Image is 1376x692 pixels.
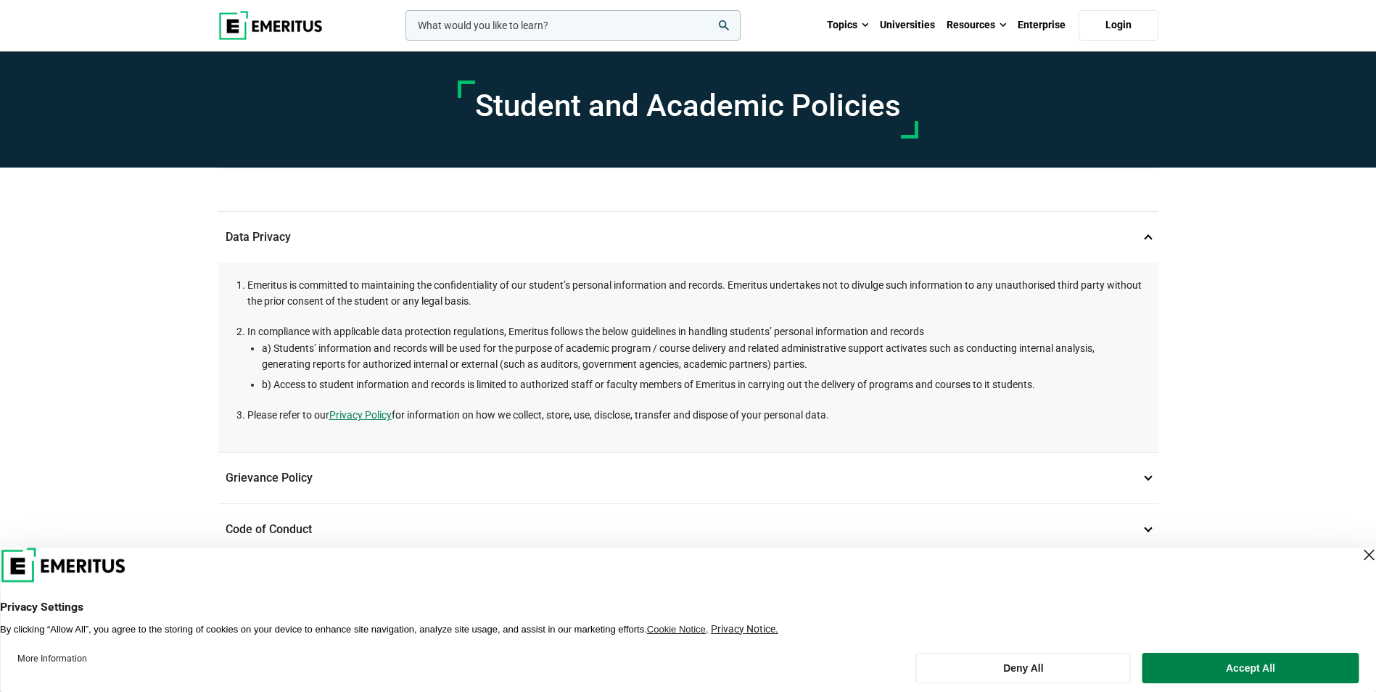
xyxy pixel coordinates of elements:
[405,10,741,41] input: woocommerce-product-search-field-0
[262,376,1144,392] li: b) Access to student information and records is limited to authorized staff or faculty members of...
[218,453,1158,503] p: Grievance Policy
[262,340,1144,373] li: a) Students’ information and records will be used for the purpose of academic program / course de...
[218,504,1158,555] p: Code of Conduct
[247,407,1144,423] li: Please refer to our for information on how we collect, store, use, disclose, transfer and dispose...
[247,324,1144,392] li: In compliance with applicable data protection regulations, Emeritus follows the below guidelines ...
[329,407,392,423] a: Privacy Policy
[1079,10,1158,41] a: Login
[218,212,1158,263] p: Data Privacy
[475,88,901,124] h1: Student and Academic Policies
[247,277,1144,310] li: Emeritus is committed to maintaining the confidentiality of our student’s personal information an...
